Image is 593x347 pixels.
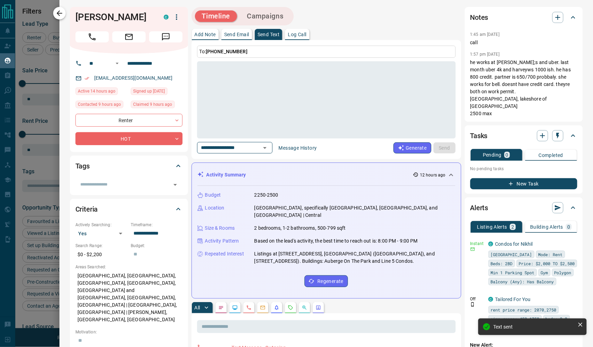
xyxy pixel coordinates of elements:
p: 12 hours ago [420,172,445,178]
p: 1:57 pm [DATE] [470,52,500,57]
p: Listings at [STREET_ADDRESS], [GEOGRAPHIC_DATA] ([GEOGRAPHIC_DATA]), and [STREET_ADDRESS]). Build... [254,250,455,265]
p: Off [470,296,484,302]
span: Beds: 2BD [491,260,513,267]
h2: Tags [75,160,90,172]
div: Criteria [75,201,182,218]
p: Pending [483,152,502,157]
a: [EMAIL_ADDRESS][DOMAIN_NAME] [94,75,173,81]
span: Price: $2,000 TO $2,500 [519,260,575,267]
p: Budget [205,191,221,199]
span: [GEOGRAPHIC_DATA] [491,251,532,258]
button: Generate [393,142,431,153]
div: Renter [75,114,182,127]
p: 0 [567,224,570,229]
p: To: [197,46,456,58]
span: size range: 450,1758 [491,315,539,322]
svg: Calls [246,305,252,310]
p: Completed [539,153,563,158]
svg: Lead Browsing Activity [232,305,238,310]
svg: Requests [288,305,293,310]
div: condos.ca [488,297,493,302]
p: Budget: [131,243,182,249]
div: Alerts [470,199,577,216]
span: Active 14 hours ago [78,88,115,95]
p: Building Alerts [530,224,563,229]
p: call [470,39,577,46]
p: Listing Alerts [477,224,507,229]
h1: [PERSON_NAME] [75,11,153,23]
p: 2 [511,224,514,229]
p: Areas Searched: [75,264,182,270]
svg: Push Notification Only [470,302,475,307]
button: Regenerate [304,275,348,287]
button: Open [170,180,180,190]
span: Call [75,31,109,42]
div: Notes [470,9,577,26]
p: [GEOGRAPHIC_DATA], [GEOGRAPHIC_DATA], [GEOGRAPHIC_DATA], [GEOGRAPHIC_DATA], [GEOGRAPHIC_DATA] and... [75,270,182,325]
svg: Notes [218,305,224,310]
div: Wed Aug 13 2025 [75,101,127,110]
div: Tasks [470,127,577,144]
p: [GEOGRAPHIC_DATA], specifically [GEOGRAPHIC_DATA], [GEOGRAPHIC_DATA], and [GEOGRAPHIC_DATA] | Cen... [254,204,455,219]
svg: Email Verified [84,76,89,81]
span: Balcony (Any): Has Balcony [491,278,554,285]
button: Campaigns [240,10,290,22]
p: Search Range: [75,243,127,249]
p: 0 [506,152,509,157]
p: Based on the lead's activity, the best time to reach out is: 8:00 PM - 9:00 PM [254,237,418,245]
div: Sun Feb 19 2023 [131,87,182,97]
p: Log Call [288,32,306,37]
p: Activity Pattern [205,237,239,245]
p: Size & Rooms [205,224,235,232]
a: Tailored For You [495,297,531,302]
p: Send Email [224,32,249,37]
p: $0 - $2,200 [75,249,127,260]
span: [PHONE_NUMBER] [206,49,247,54]
button: Open [113,59,121,68]
p: All [195,305,200,310]
div: HOT [75,132,182,145]
span: Polygon [554,269,571,276]
p: Add Note [195,32,216,37]
p: Send Text [258,32,280,37]
div: Text sent [494,324,575,330]
span: Claimed 9 hours ago [133,101,172,108]
svg: Opportunities [302,305,307,310]
p: he works at [PERSON_NAME];s and uber. last month uber 4k and harveyws 1000 ish. he has 800 credit... [470,59,577,117]
div: condos.ca [488,242,493,246]
svg: Listing Alerts [274,305,279,310]
span: beds: 2-2 [546,315,568,322]
span: Email [112,31,146,42]
button: Timeline [195,10,237,22]
h2: Criteria [75,204,98,215]
div: Tags [75,158,182,174]
span: rent price range: 2070,2750 [491,306,557,313]
span: Signed up [DATE] [133,88,165,95]
p: Instant [470,240,484,247]
h2: Tasks [470,130,488,141]
p: Actively Searching: [75,222,127,228]
p: Motivation: [75,329,182,335]
button: Message History [275,142,321,153]
p: 1:45 am [DATE] [470,32,500,37]
span: Gym [541,269,548,276]
div: Yes [75,228,127,239]
span: Min 1 Parking Spot [491,269,535,276]
h2: Notes [470,12,488,23]
div: Activity Summary12 hours ago [197,168,455,181]
button: New Task [470,178,577,189]
svg: Emails [260,305,266,310]
span: Message [149,31,182,42]
span: Mode: Rent [538,251,563,258]
p: Location [205,204,225,212]
svg: Email [470,247,475,252]
span: Contacted 9 hours ago [78,101,121,108]
a: Condos for Nikhil [495,241,533,247]
h2: Alerts [470,202,488,213]
div: Wed Aug 13 2025 [131,101,182,110]
div: Tue Aug 12 2025 [75,87,127,97]
div: condos.ca [164,15,169,19]
p: Activity Summary [206,171,246,179]
p: No pending tasks [470,164,577,174]
p: 2250-2500 [254,191,278,199]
